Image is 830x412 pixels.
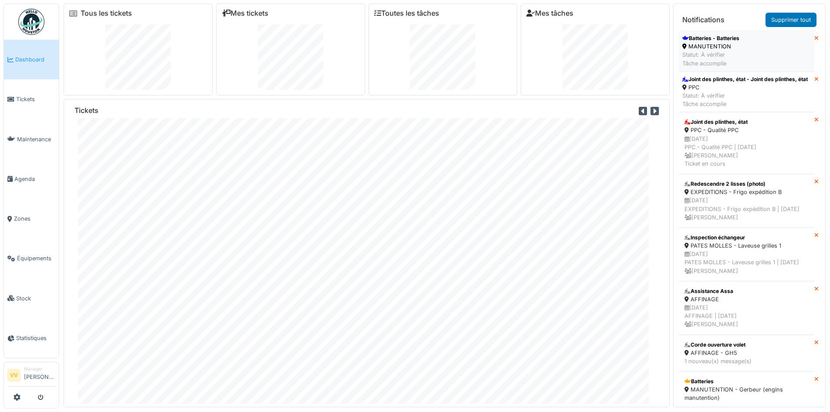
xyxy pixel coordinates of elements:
[684,287,809,295] div: Assistance Assa
[4,199,59,238] a: Zones
[16,334,55,342] span: Statistiques
[526,9,573,17] a: Mes tâches
[684,196,809,221] div: [DATE] EXPEDITIONS - Frigo expédition B | [DATE] [PERSON_NAME]
[679,335,814,371] a: Corde ouverture volet AFFINAGE - GH5 1 nouveau(x) message(s)
[684,180,809,188] div: Redescendre 2 lisses (photo)
[682,42,739,51] div: MANUTENTION
[684,378,809,385] div: Batteries
[679,31,814,72] a: Batteries - Batteries MANUTENTION Statut: À vérifierTâche accomplie
[682,92,808,108] div: Statut: À vérifier Tâche accomplie
[684,118,809,126] div: Joint des plinthes, état
[14,215,55,223] span: Zones
[684,250,809,275] div: [DATE] PATES MOLLES - Laveuse grilles 1 | [DATE] [PERSON_NAME]
[679,174,814,228] a: Redescendre 2 lisses (photo) EXPEDITIONS - Frigo expédition B [DATE]EXPEDITIONS - Frigo expéditio...
[684,234,809,242] div: Inspection échangeur
[684,303,809,329] div: [DATE] AFFINAGE | [DATE] [PERSON_NAME]
[684,135,809,168] div: [DATE] PPC - Qualité PPC | [DATE] [PERSON_NAME] Ticket en cours
[684,126,809,134] div: PPC - Qualité PPC
[684,349,809,357] div: AFFINAGE - GH5
[679,228,814,281] a: Inspection échangeur PATES MOLLES - Laveuse grilles 1 [DATE]PATES MOLLES - Laveuse grilles 1 | [D...
[766,13,816,27] a: Supprimer tout
[682,75,808,83] div: Joint des plinthes, état - Joint des plinthes, état
[679,72,814,112] a: Joint des plinthes, état - Joint des plinthes, état PPC Statut: À vérifierTâche accomplie
[81,9,132,17] a: Tous les tickets
[682,51,739,67] div: Statut: À vérifier Tâche accomplie
[679,281,814,335] a: Assistance Assa AFFINAGE [DATE]AFFINAGE | [DATE] [PERSON_NAME]
[4,119,59,159] a: Maintenance
[4,159,59,199] a: Agenda
[4,318,59,358] a: Statistiques
[679,112,814,174] a: Joint des plinthes, état PPC - Qualité PPC [DATE]PPC - Qualité PPC | [DATE] [PERSON_NAME]Ticket e...
[222,9,268,17] a: Mes tickets
[4,79,59,119] a: Tickets
[7,369,20,382] li: VV
[18,9,44,35] img: Badge_color-CXgf-gQk.svg
[24,366,55,372] div: Manager
[16,95,55,103] span: Tickets
[15,55,55,64] span: Dashboard
[682,16,725,24] h6: Notifications
[24,366,55,385] li: [PERSON_NAME]
[684,242,809,250] div: PATES MOLLES - Laveuse grilles 1
[684,188,809,196] div: EXPEDITIONS - Frigo expédition B
[14,175,55,183] span: Agenda
[684,341,809,349] div: Corde ouverture volet
[4,279,59,318] a: Stock
[4,40,59,79] a: Dashboard
[682,34,739,42] div: Batteries - Batteries
[684,385,809,402] div: MANUTENTION - Gerbeur (engins manutention)
[17,135,55,143] span: Maintenance
[7,366,55,387] a: VV Manager[PERSON_NAME]
[684,357,809,365] div: 1 nouveau(x) message(s)
[17,254,55,262] span: Équipements
[75,106,98,115] h6: Tickets
[4,238,59,278] a: Équipements
[682,83,808,92] div: PPC
[684,295,809,303] div: AFFINAGE
[374,9,439,17] a: Toutes les tâches
[16,294,55,303] span: Stock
